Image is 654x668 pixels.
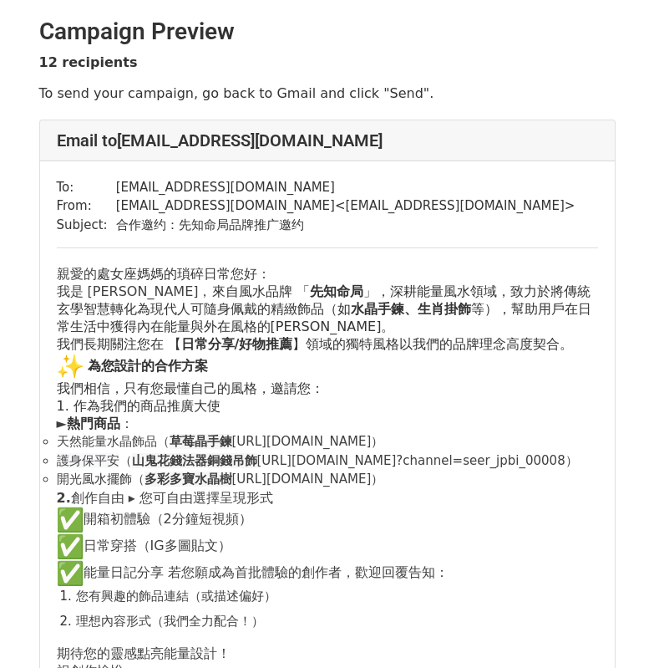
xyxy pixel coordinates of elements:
[57,538,231,553] span: 日常穿搭（IG多圖貼文）
[57,265,598,283] p: 處女座媽媽的瑣碎日常
[57,353,84,380] img: ✨
[57,196,116,216] td: From:
[257,266,271,282] span: ：
[57,564,449,580] span: 能量日記分享 若您願成為首批體驗的創作者，歡迎回覆告知：
[57,266,97,282] span: 親愛的
[57,645,231,661] span: 期待您的靈感點亮能量設計！
[116,216,575,235] td: 合作邀约：先知命局品牌推广邀约
[57,416,67,431] span: ►
[57,335,598,353] p: 我們長期關注您在 【 】領域的獨特風格以我們的品牌理念高度契合。
[39,84,616,102] p: To send your campaign, go back to Gmail and click "Send".
[57,216,116,235] td: Subject:
[120,416,134,431] span: ：
[76,589,276,604] span: 您有興趣的飾品連結（或描述偏好）
[181,336,293,352] b: 日常分享/好物推薦
[144,472,232,487] span: 多彩多寶水晶樹
[257,453,397,468] a: [URL][DOMAIN_NAME]
[116,178,575,197] td: [EMAIL_ADDRESS][DOMAIN_NAME]
[57,130,598,150] h4: Email to [EMAIL_ADDRESS][DOMAIN_NAME]
[232,472,372,487] a: [URL][DOMAIN_NAME]
[57,380,598,397] p: 我們相信，只有您最懂自己的風格，邀請您：
[57,178,116,197] td: To:
[57,470,598,489] div: 風水擺飾
[57,397,598,432] p: 1. 作為我們的商品推廣大使
[57,560,84,587] img: ✅
[39,18,616,46] h2: Campaign Preview
[371,434,383,449] span: ）
[351,301,471,317] span: 水晶手鍊、生肖掛飾
[232,434,372,449] a: [URL][DOMAIN_NAME]
[88,358,208,374] span: 為您設計的合作方案
[57,283,212,299] span: 我是 [PERSON_NAME]，
[132,472,144,487] span: （
[76,614,264,629] span: 理想內容形式（我們全力配合！）
[57,490,71,506] span: 2.
[132,453,257,468] span: 山鬼花錢法器銅錢吊飾
[231,266,257,282] span: 您好
[57,472,82,487] span: 開光
[310,283,363,299] span: 先知命局
[371,472,383,487] span: ）
[119,453,132,468] span: （
[565,453,578,468] span: ）
[170,434,232,449] span: 草莓晶手鍊
[67,416,120,431] span: 熱門商品
[116,196,575,216] td: [EMAIL_ADDRESS][DOMAIN_NAME] < [EMAIL_ADDRESS][DOMAIN_NAME] >
[57,511,252,527] span: 開箱初體驗（2分鐘短視頻）
[39,54,138,70] strong: 12 recipients
[57,283,598,335] p: 來自風水品牌 「 」，深耕能量風水領域，致力於將傳統玄學智慧轉化為現代人可隨身佩戴的精緻飾品（如 等），幫助用戶在日常生活中獲得內在能量與外在風格的[PERSON_NAME]。
[57,507,84,533] img: ✅
[57,533,84,560] img: ✅
[57,434,170,449] span: 天然能量水晶飾品（
[71,490,273,506] span: 創作自由 ▸ 您可自由選擇呈現形式
[57,453,119,468] span: 護身保平安
[396,453,565,468] a: ?channel=seer_jpbi_00008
